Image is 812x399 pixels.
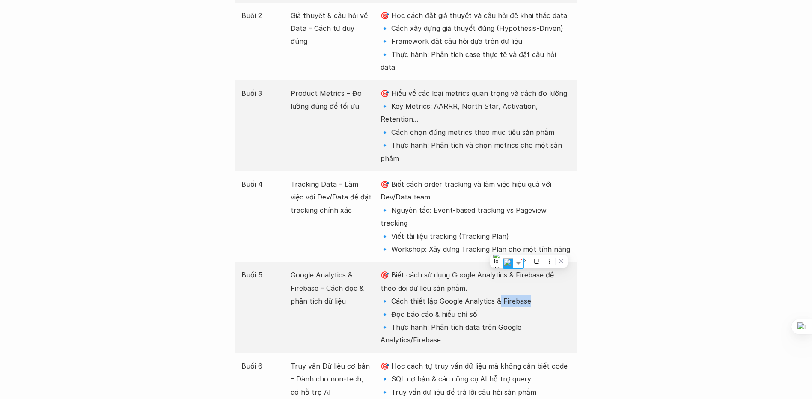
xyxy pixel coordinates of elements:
p: 🎯 Học cách đặt giả thuyết và câu hỏi để khai thác data 🔹 Cách xây dựng giả thuyết đúng (Hypothesi... [381,9,571,74]
p: Giả thuyết & câu hỏi về Data – Cách tư duy đúng [291,9,372,48]
p: Product Metrics – Đo lường đúng để tối ưu [291,87,372,113]
p: Tracking Data – Làm việc với Dev/Data để đặt tracking chính xác [291,178,372,217]
p: Buổi 6 [241,360,282,372]
p: 🎯 Hiểu về các loại metrics quan trọng và cách đo lường 🔹 Key Metrics: AARRR, North Star, Activati... [381,87,571,165]
p: Buổi 3 [241,87,282,100]
p: 🎯 Biết cách sử dụng Google Analytics & Firebase để theo dõi dữ liệu sản phẩm. 🔹 Cách thiết lập Go... [381,268,571,346]
p: Buổi 2 [241,9,282,22]
p: Buổi 4 [241,178,282,191]
p: Buổi 5 [241,268,282,281]
p: Truy vấn Dữ liệu cơ bản – Dành cho non-tech, có hỗ trợ AI [291,360,372,399]
p: 🎯 Biết cách order tracking và làm việc hiệu quả với Dev/Data team. 🔹 Nguyên tắc: Event-based trac... [381,178,571,256]
p: Google Analytics & Firebase – Cách đọc & phân tích dữ liệu [291,268,372,307]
